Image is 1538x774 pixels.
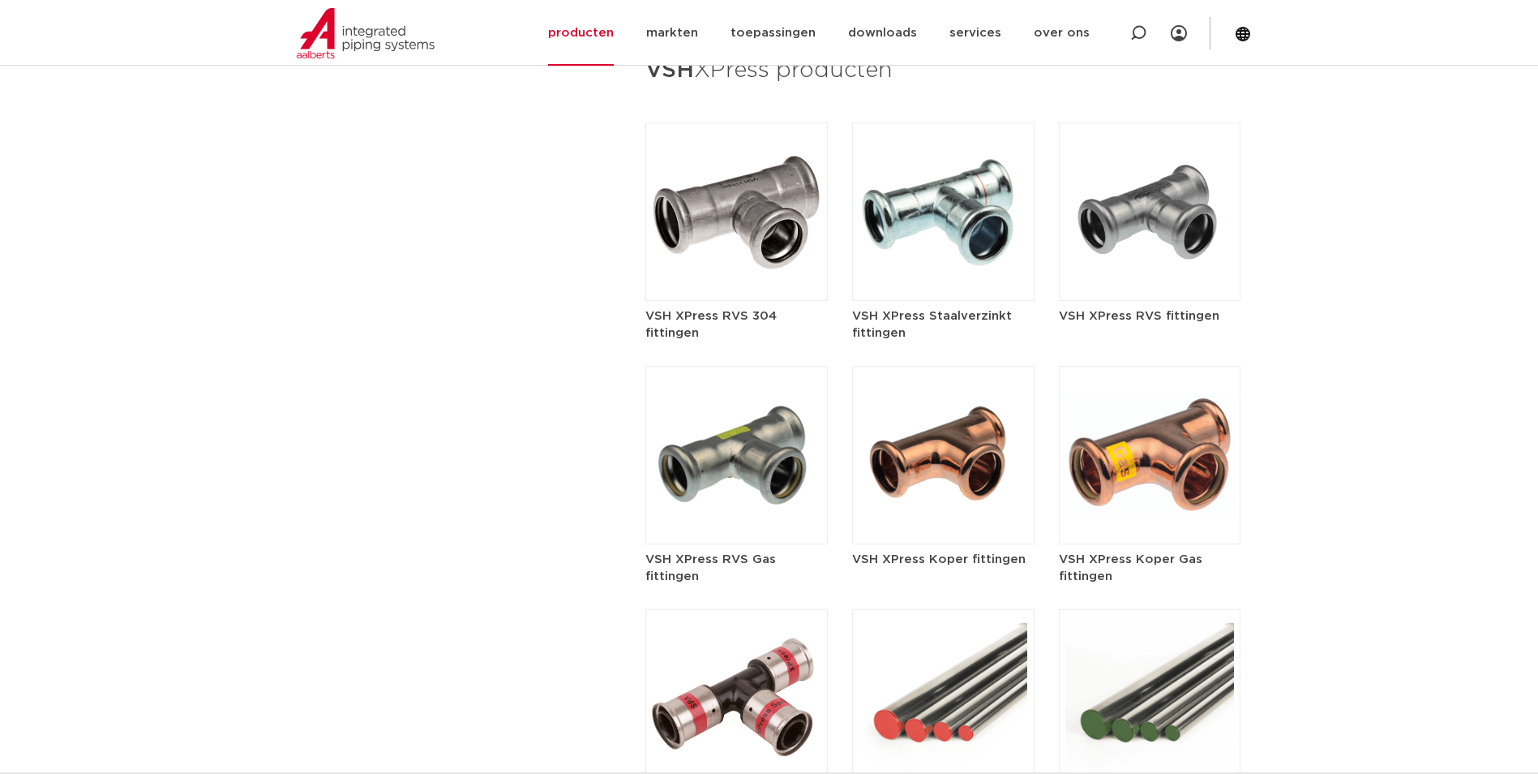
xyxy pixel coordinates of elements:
[645,307,828,342] h5: VSH XPress RVS 304 fittingen
[1059,205,1241,325] a: VSH XPress RVS fittingen
[1059,551,1241,585] h5: VSH XPress Koper Gas fittingen
[645,551,828,585] h5: VSH XPress RVS Gas fittingen
[852,307,1035,342] h5: VSH XPress Staalverzinkt fittingen
[645,52,1241,90] h3: XPress producten
[852,205,1035,342] a: VSH XPress Staalverzinkt fittingen
[852,449,1035,568] a: VSH XPress Koper fittingen
[645,205,828,342] a: VSH XPress RVS 304 fittingen
[1059,307,1241,325] h5: VSH XPress RVS fittingen
[645,449,828,585] a: VSH XPress RVS Gas fittingen
[645,59,694,82] strong: VSH
[852,551,1035,568] h5: VSH XPress Koper fittingen
[1059,449,1241,585] a: VSH XPress Koper Gas fittingen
